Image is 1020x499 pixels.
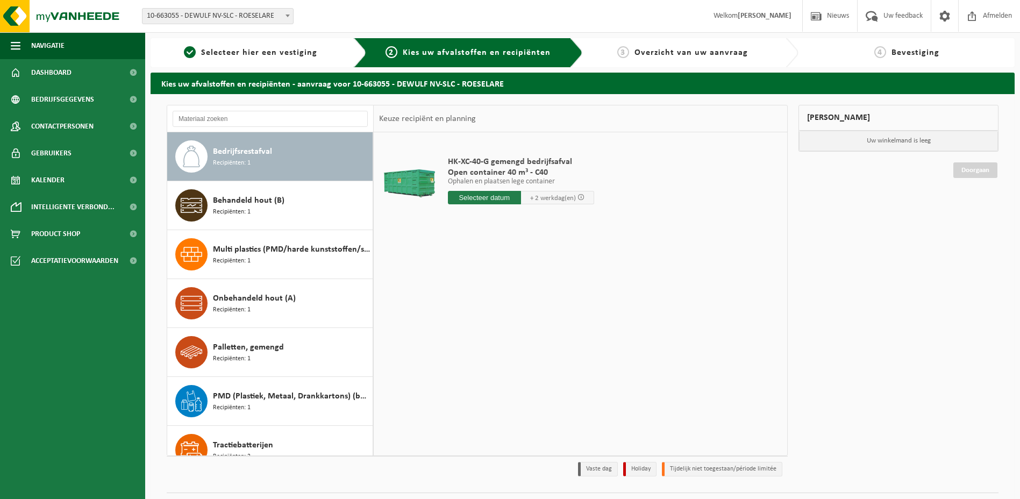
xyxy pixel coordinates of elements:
span: Contactpersonen [31,113,94,140]
li: Holiday [623,462,657,476]
button: PMD (Plastiek, Metaal, Drankkartons) (bedrijven) Recipiënten: 1 [167,377,373,426]
a: Doorgaan [953,162,997,178]
button: Palletten, gemengd Recipiënten: 1 [167,328,373,377]
div: [PERSON_NAME] [798,105,998,131]
span: Behandeld hout (B) [213,194,284,207]
span: Gebruikers [31,140,72,167]
span: Multi plastics (PMD/harde kunststoffen/spanbanden/EPS/folie naturel/folie gemengd) [213,243,370,256]
span: Palletten, gemengd [213,341,284,354]
span: Kies uw afvalstoffen en recipiënten [403,48,551,57]
span: Tractiebatterijen [213,439,273,452]
span: Recipiënten: 1 [213,158,251,168]
div: Keuze recipiënt en planning [374,105,481,132]
span: 3 [617,46,629,58]
button: Multi plastics (PMD/harde kunststoffen/spanbanden/EPS/folie naturel/folie gemengd) Recipiënten: 1 [167,230,373,279]
p: Uw winkelmand is leeg [799,131,998,151]
span: 1 [184,46,196,58]
h2: Kies uw afvalstoffen en recipiënten - aanvraag voor 10-663055 - DEWULF NV-SLC - ROESELARE [151,73,1015,94]
strong: [PERSON_NAME] [738,12,791,20]
button: Onbehandeld hout (A) Recipiënten: 1 [167,279,373,328]
span: Recipiënten: 1 [213,256,251,266]
span: Recipiënten: 1 [213,305,251,315]
span: Recipiënten: 1 [213,354,251,364]
span: 4 [874,46,886,58]
input: Selecteer datum [448,191,521,204]
button: Bedrijfsrestafval Recipiënten: 1 [167,132,373,181]
span: + 2 werkdag(en) [530,195,576,202]
span: 10-663055 - DEWULF NV-SLC - ROESELARE [142,8,294,24]
span: Recipiënten: 1 [213,403,251,413]
span: Intelligente verbond... [31,194,115,220]
button: Tractiebatterijen Recipiënten: 2 [167,426,373,475]
span: 10-663055 - DEWULF NV-SLC - ROESELARE [142,9,293,24]
span: 2 [386,46,397,58]
span: HK-XC-40-G gemengd bedrijfsafval [448,156,594,167]
span: Dashboard [31,59,72,86]
span: Navigatie [31,32,65,59]
button: Behandeld hout (B) Recipiënten: 1 [167,181,373,230]
span: Bedrijfsrestafval [213,145,272,158]
span: Selecteer hier een vestiging [201,48,317,57]
span: Bedrijfsgegevens [31,86,94,113]
span: Acceptatievoorwaarden [31,247,118,274]
span: Recipiënten: 2 [213,452,251,462]
span: Onbehandeld hout (A) [213,292,296,305]
p: Ophalen en plaatsen lege container [448,178,594,186]
span: Open container 40 m³ - C40 [448,167,594,178]
span: Overzicht van uw aanvraag [634,48,748,57]
input: Materiaal zoeken [173,111,368,127]
span: Recipiënten: 1 [213,207,251,217]
a: 1Selecteer hier een vestiging [156,46,345,59]
li: Tijdelijk niet toegestaan/période limitée [662,462,782,476]
li: Vaste dag [578,462,618,476]
span: Bevestiging [891,48,939,57]
span: Kalender [31,167,65,194]
span: PMD (Plastiek, Metaal, Drankkartons) (bedrijven) [213,390,370,403]
span: Product Shop [31,220,80,247]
